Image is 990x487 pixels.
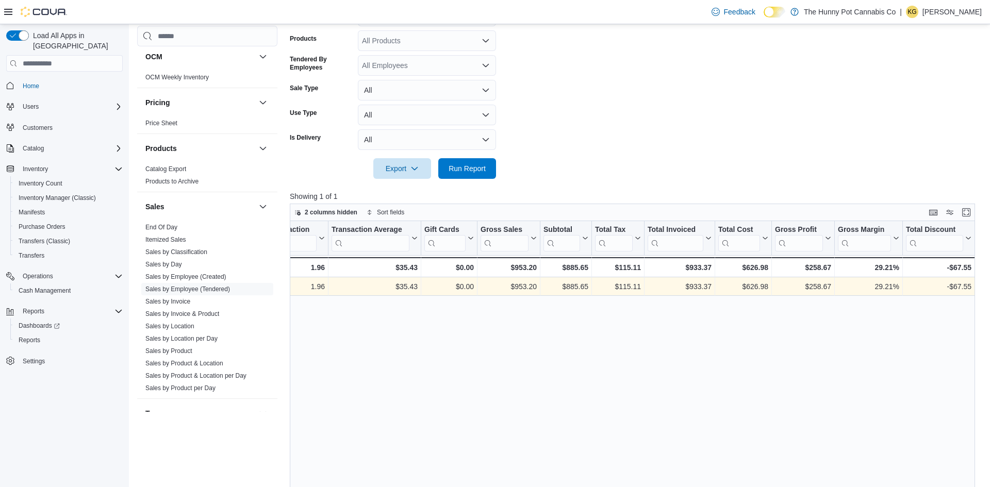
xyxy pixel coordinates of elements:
[2,78,127,93] button: Home
[23,144,44,153] span: Catalog
[23,103,39,111] span: Users
[10,205,127,220] button: Manifests
[19,305,123,317] span: Reports
[19,80,43,92] a: Home
[648,225,703,251] div: Total Invoiced
[648,280,712,293] div: $933.37
[14,249,123,262] span: Transfers
[305,208,357,216] span: 2 columns hidden
[332,225,409,235] div: Transaction Average
[145,360,223,367] a: Sales by Product & Location
[10,333,127,347] button: Reports
[14,284,123,297] span: Cash Management
[10,191,127,205] button: Inventory Manager (Classic)
[257,200,269,213] button: Sales
[449,163,486,174] span: Run Report
[775,225,823,235] div: Gross Profit
[14,284,75,297] a: Cash Management
[6,74,123,395] nav: Complex example
[358,80,496,100] button: All
[145,74,209,81] a: OCM Weekly Inventory
[23,82,39,90] span: Home
[718,225,768,251] button: Total Cost
[23,307,44,315] span: Reports
[19,100,123,113] span: Users
[145,372,246,379] a: Sales by Product & Location per Day
[19,163,52,175] button: Inventory
[775,261,831,274] div: $258.67
[332,261,418,274] div: $35.43
[19,336,40,344] span: Reports
[2,354,127,368] button: Settings
[14,249,48,262] a: Transfers
[14,177,67,190] a: Inventory Count
[14,206,123,219] span: Manifests
[481,225,537,251] button: Gross Sales
[19,270,123,282] span: Operations
[900,6,902,18] p: |
[481,280,537,293] div: $953.20
[19,355,123,367] span: Settings
[19,79,123,92] span: Home
[906,261,971,274] div: -$67.55
[595,225,633,235] div: Total Tax
[257,96,269,109] button: Pricing
[145,310,219,318] span: Sales by Invoice & Product
[775,225,831,251] button: Gross Profit
[648,261,712,274] div: $933.37
[838,225,899,251] button: Gross Margin
[804,6,896,18] p: The Hunny Pot Cannabis Co
[543,280,588,293] div: $885.65
[290,109,317,117] label: Use Type
[332,280,418,293] div: $35.43
[724,7,755,17] span: Feedback
[145,143,255,154] button: Products
[145,298,190,305] a: Sales by Invoice
[145,119,177,127] span: Price Sheet
[19,163,123,175] span: Inventory
[481,225,529,251] div: Gross Sales
[424,225,474,251] button: Gift Cards
[10,220,127,234] button: Purchase Orders
[718,225,760,235] div: Total Cost
[718,225,760,251] div: Total Cost
[14,206,49,219] a: Manifests
[358,129,496,150] button: All
[379,158,425,179] span: Export
[257,51,269,63] button: OCM
[145,223,177,231] span: End Of Day
[290,133,321,142] label: Is Delivery
[2,162,127,176] button: Inventory
[290,191,982,201] p: Showing 1 of 1
[137,221,277,398] div: Sales
[137,117,277,133] div: Pricing
[19,237,70,245] span: Transfers (Classic)
[960,206,972,219] button: Enter fullscreen
[482,37,490,45] button: Open list of options
[290,206,361,219] button: 2 columns hidden
[595,225,633,251] div: Total Tax
[543,225,588,251] button: Subtotal
[145,165,186,173] span: Catalog Export
[257,142,269,155] button: Products
[332,225,418,251] button: Transaction Average
[14,192,123,204] span: Inventory Manager (Classic)
[145,286,230,293] a: Sales by Employee (Tendered)
[145,248,207,256] span: Sales by Classification
[2,120,127,135] button: Customers
[19,208,45,216] span: Manifests
[438,158,496,179] button: Run Report
[145,97,170,108] h3: Pricing
[145,236,186,243] a: Itemized Sales
[19,122,57,134] a: Customers
[907,6,916,18] span: KG
[23,357,45,365] span: Settings
[19,322,60,330] span: Dashboards
[145,408,166,418] h3: Taxes
[257,407,269,419] button: Taxes
[10,248,127,263] button: Transfers
[145,335,218,342] a: Sales by Location per Day
[19,121,123,134] span: Customers
[145,347,192,355] a: Sales by Product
